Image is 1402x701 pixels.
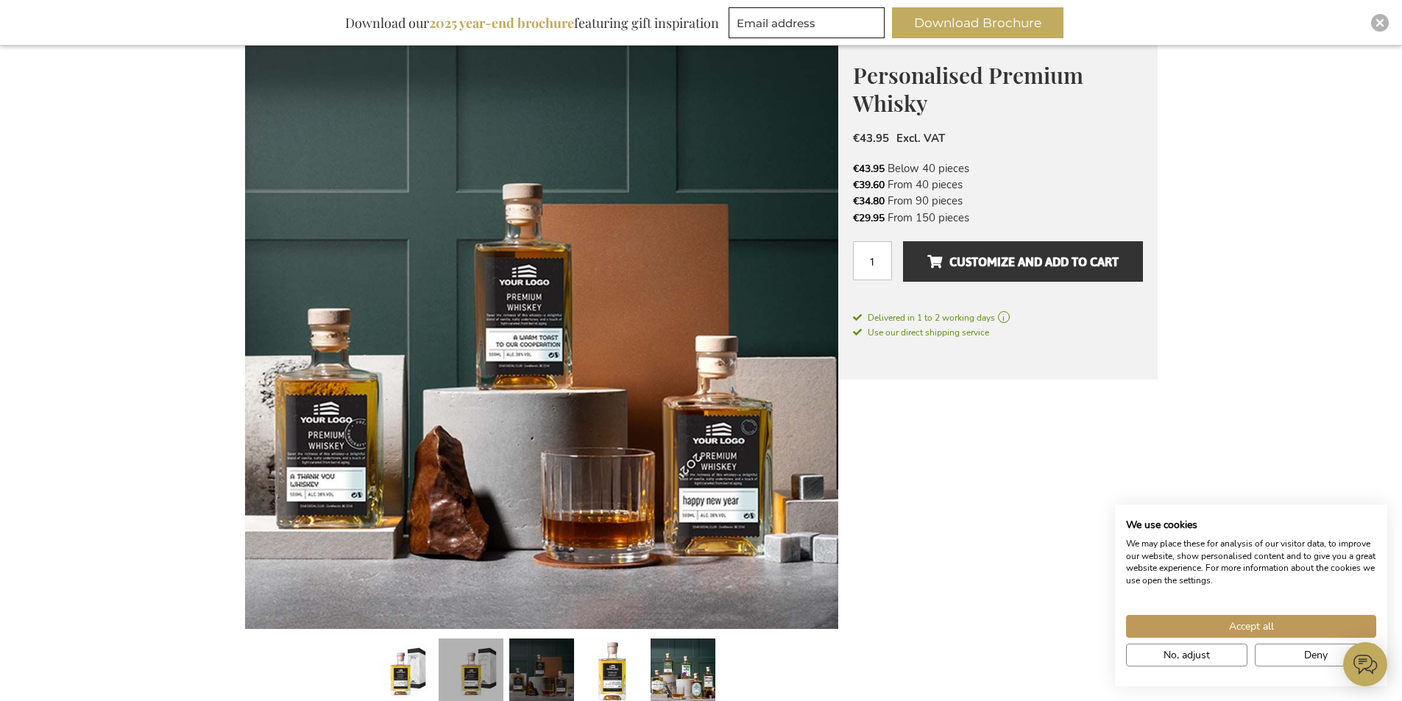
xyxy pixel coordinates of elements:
button: Adjust cookie preferences [1126,644,1247,666]
li: Below 40 pieces [853,160,1143,177]
h2: We use cookies [1126,519,1376,532]
span: Customize and add to cart [927,250,1119,274]
a: Use our direct shipping service [853,324,989,339]
span: Excl. VAT [896,131,945,146]
div: Close [1371,14,1389,32]
li: From 40 pieces [853,177,1143,193]
span: €29.95 [853,211,885,225]
button: Customize and add to cart [903,241,1142,282]
span: Personalised Premium Whisky [853,60,1083,118]
span: €34.80 [853,194,885,208]
p: We may place these for analysis of our visitor data, to improve our website, show personalised co... [1126,538,1376,587]
span: Accept all [1229,619,1274,634]
button: Accept all cookies [1126,615,1376,638]
input: Qty [853,241,892,280]
li: From 150 pieces [853,210,1143,226]
button: Download Brochure [892,7,1063,38]
span: Deny [1304,647,1328,663]
button: Deny all cookies [1255,644,1376,666]
iframe: belco-activator-frame [1343,642,1387,686]
b: 2025 year-end brochure [429,14,574,32]
a: Delivered in 1 to 2 working days [853,311,1143,324]
li: From 90 pieces [853,193,1143,209]
span: €43.95 [853,131,889,146]
span: €39.60 [853,178,885,192]
img: Close [1376,18,1384,27]
span: No, adjust [1164,647,1210,663]
span: €43.95 [853,162,885,176]
form: marketing offers and promotions [729,7,889,43]
div: Download our featuring gift inspiration [339,7,726,38]
span: Use our direct shipping service [853,327,989,338]
img: Personalised Premium Whiskey [245,36,838,629]
input: Email address [729,7,885,38]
